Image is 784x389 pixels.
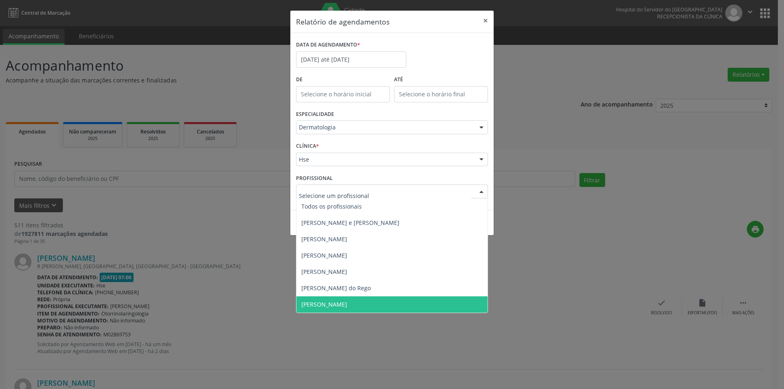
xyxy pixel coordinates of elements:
span: Dermatologia [299,123,471,131]
label: PROFISSIONAL [296,172,333,184]
label: ATÉ [394,73,488,86]
input: Selecione uma data ou intervalo [296,51,406,68]
label: DATA DE AGENDAMENTO [296,39,360,51]
span: [PERSON_NAME] e [PERSON_NAME] [301,219,399,227]
input: Selecione o horário final [394,86,488,102]
span: Todos os profissionais [301,202,362,210]
span: [PERSON_NAME] [301,235,347,243]
span: [PERSON_NAME] [301,268,347,276]
h5: Relatório de agendamentos [296,16,390,27]
button: Close [477,11,494,31]
label: CLÍNICA [296,140,319,153]
label: De [296,73,390,86]
label: ESPECIALIDADE [296,108,334,121]
input: Selecione o horário inicial [296,86,390,102]
span: Hse [299,156,471,164]
input: Selecione um profissional [299,187,471,204]
span: [PERSON_NAME] [301,300,347,308]
span: [PERSON_NAME] [301,251,347,259]
span: [PERSON_NAME] do Rego [301,284,371,292]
